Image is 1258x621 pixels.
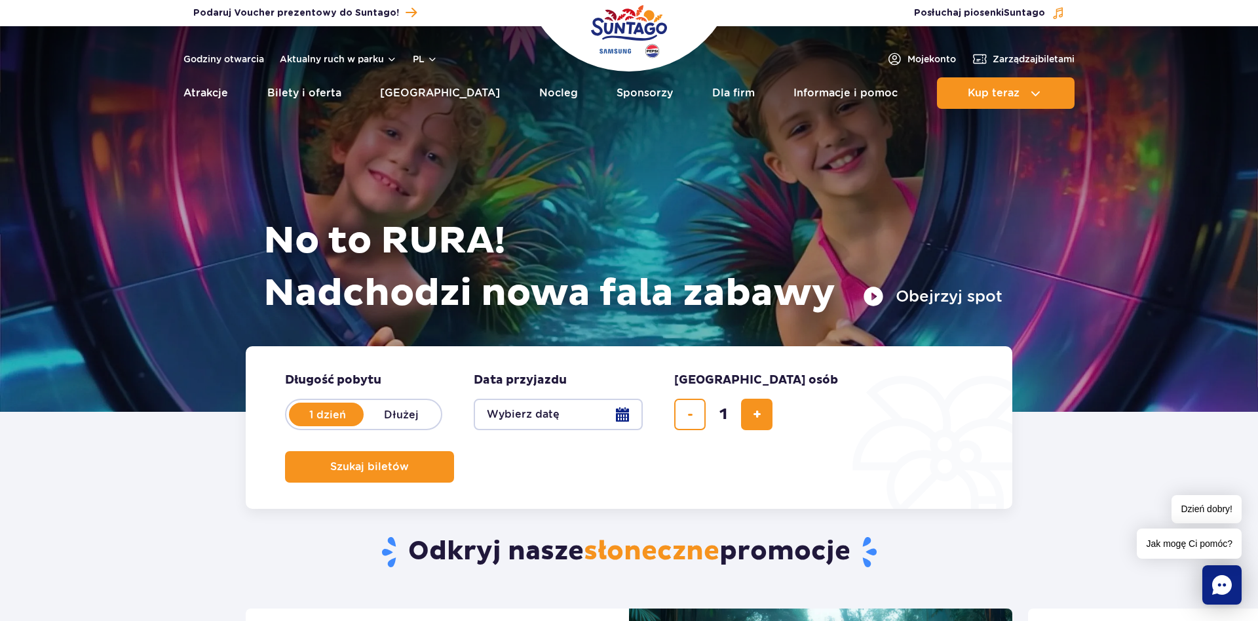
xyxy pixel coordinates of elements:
span: Data przyjazdu [474,372,567,388]
a: Podaruj Voucher prezentowy do Suntago! [193,4,417,22]
span: Dzień dobry! [1172,495,1242,523]
button: Wybierz datę [474,399,643,430]
h2: Odkryj nasze promocje [246,535,1013,569]
span: Suntago [1004,9,1045,18]
h1: No to RURA! Nadchodzi nowa fala zabawy [263,215,1002,320]
span: Szukaj biletów [330,461,409,473]
div: Chat [1202,565,1242,605]
span: Jak mogę Ci pomóc? [1137,529,1242,559]
button: Aktualny ruch w parku [280,54,397,64]
button: Kup teraz [937,77,1075,109]
span: Moje konto [907,52,956,66]
span: [GEOGRAPHIC_DATA] osób [674,372,838,388]
span: Podaruj Voucher prezentowy do Suntago! [193,7,399,20]
a: Informacje i pomoc [793,77,898,109]
label: Dłużej [364,401,438,428]
span: słoneczne [584,535,719,568]
a: Atrakcje [183,77,228,109]
a: Zarządzajbiletami [972,51,1075,67]
span: Długość pobytu [285,372,381,388]
button: usuń bilet [674,399,706,430]
span: Kup teraz [968,87,1020,99]
span: Posłuchaj piosenki [914,7,1045,20]
button: Szukaj biletów [285,451,454,483]
a: Godziny otwarcia [183,52,264,66]
a: [GEOGRAPHIC_DATA] [380,77,500,109]
button: dodaj bilet [741,399,772,430]
a: Sponsorzy [617,77,673,109]
button: Posłuchaj piosenkiSuntago [914,7,1065,20]
a: Mojekonto [886,51,956,67]
span: Zarządzaj biletami [993,52,1075,66]
button: pl [413,52,438,66]
a: Nocleg [539,77,578,109]
form: Planowanie wizyty w Park of Poland [246,346,1012,509]
a: Bilety i oferta [267,77,341,109]
a: Dla firm [712,77,755,109]
button: Obejrzyj spot [863,286,1002,307]
input: liczba biletów [708,399,739,430]
label: 1 dzień [290,401,365,428]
